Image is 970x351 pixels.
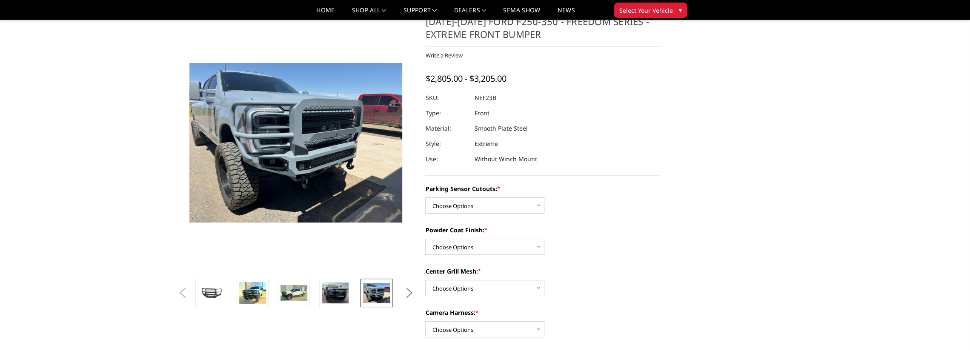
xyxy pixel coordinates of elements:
button: Previous [177,287,189,300]
dt: SKU: [425,90,468,106]
dt: Type: [425,106,468,121]
dd: Without Winch Mount [474,151,537,167]
a: SEMA Show [503,7,540,20]
a: Home [316,7,335,20]
a: Support [403,7,437,20]
dt: Material: [425,121,468,136]
dd: Smooth Plate Steel [474,121,527,136]
a: shop all [352,7,386,20]
label: Center Grill Mesh: [425,267,660,276]
button: Select Your Vehicle [614,3,687,18]
img: 2023-2025 Ford F250-350 - Freedom Series - Extreme Front Bumper [363,283,390,303]
span: Select Your Vehicle [619,6,673,15]
button: Next [403,287,415,300]
a: Dealers [454,7,486,20]
dt: Style: [425,136,468,151]
img: 2023-2025 Ford F250-350 - Freedom Series - Extreme Front Bumper [198,285,225,300]
a: 2023-2025 Ford F250-350 - Freedom Series - Extreme Front Bumper [179,15,414,270]
span: ▾ [679,6,682,14]
dt: Use: [425,151,468,167]
dd: Front [474,106,489,121]
a: News [557,7,575,20]
a: Write a Review [425,51,462,59]
dd: Extreme [474,136,498,151]
img: 2023-2025 Ford F250-350 - Freedom Series - Extreme Front Bumper [280,285,307,301]
iframe: Chat Widget [927,310,970,351]
span: $2,805.00 - $3,205.00 [425,73,506,84]
h1: [DATE]-[DATE] Ford F250-350 - Freedom Series - Extreme Front Bumper [425,15,660,47]
label: Camera Harness: [425,308,660,317]
label: Parking Sensor Cutouts: [425,184,660,193]
label: Powder Coat Finish: [425,225,660,234]
img: 2023-2025 Ford F250-350 - Freedom Series - Extreme Front Bumper [239,282,266,304]
img: 2023-2025 Ford F250-350 - Freedom Series - Extreme Front Bumper [322,283,349,303]
dd: NEF23B [474,90,496,106]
